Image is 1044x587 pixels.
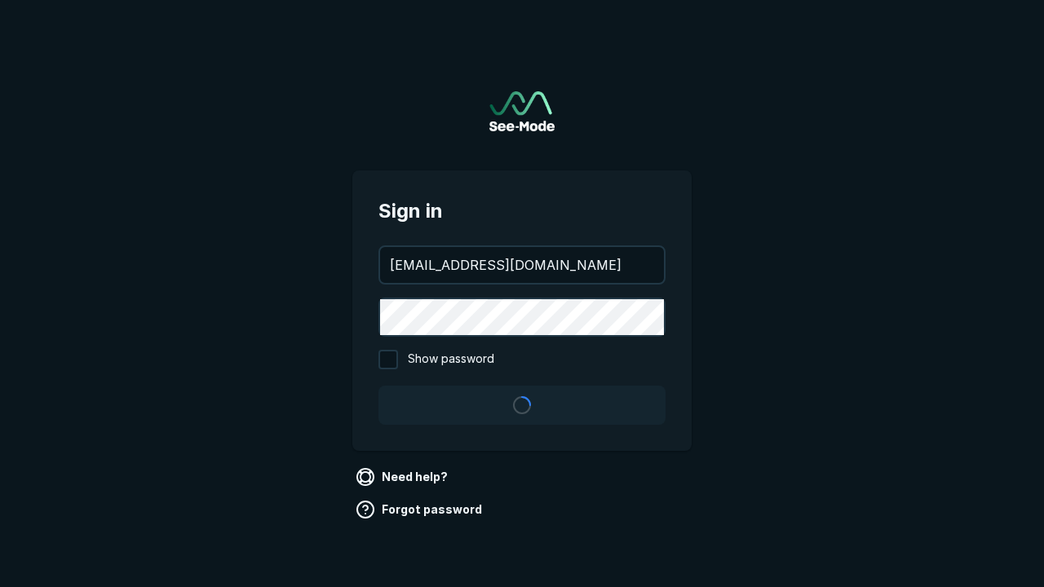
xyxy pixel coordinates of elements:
span: Show password [408,350,494,369]
a: Forgot password [352,497,489,523]
a: Need help? [352,464,454,490]
input: your@email.com [380,247,664,283]
img: See-Mode Logo [489,91,555,131]
span: Sign in [378,196,666,226]
a: Go to sign in [489,91,555,131]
